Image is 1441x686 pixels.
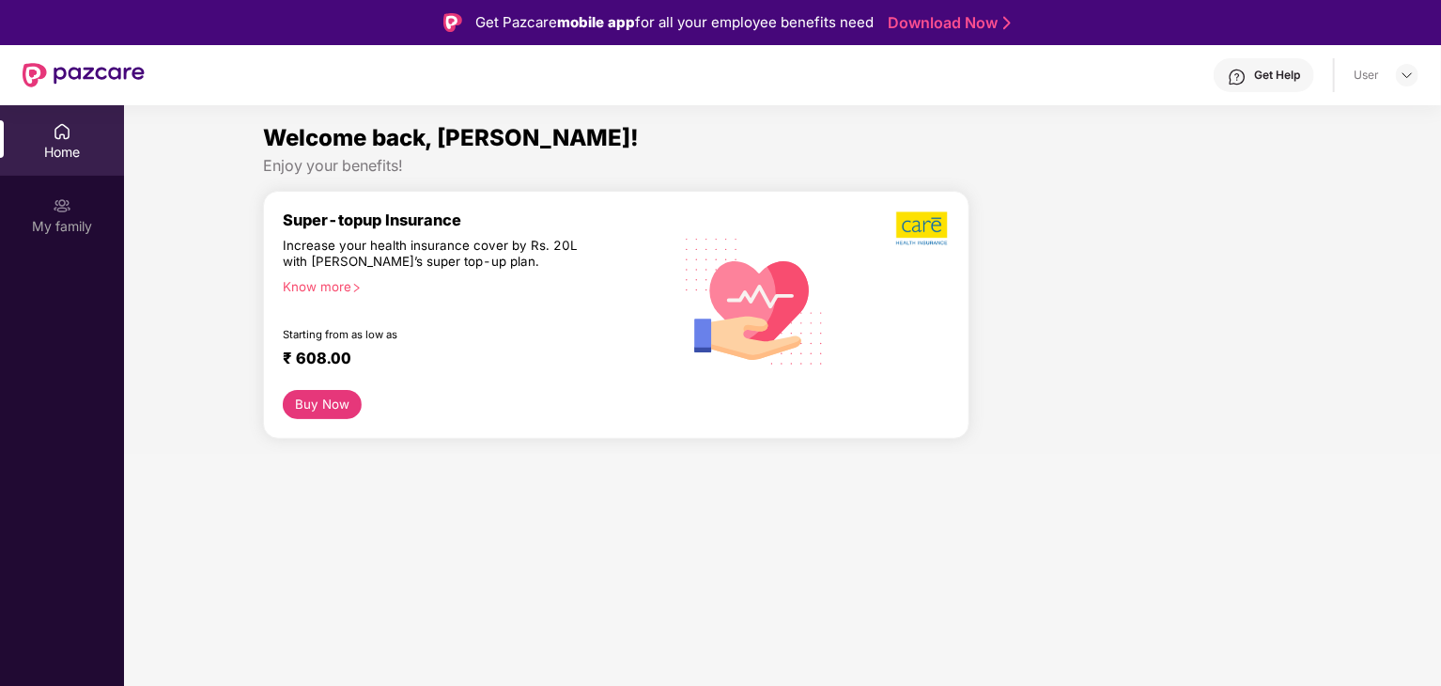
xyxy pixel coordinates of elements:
[283,328,592,341] div: Starting from as low as
[351,283,362,293] span: right
[263,124,639,151] span: Welcome back, [PERSON_NAME]!
[283,210,672,229] div: Super-topup Insurance
[557,13,635,31] strong: mobile app
[672,215,839,385] img: svg+xml;base64,PHN2ZyB4bWxucz0iaHR0cDovL3d3dy53My5vcmcvMjAwMC9zdmciIHhtbG5zOnhsaW5rPSJodHRwOi8vd3...
[283,349,653,371] div: ₹ 608.00
[263,156,1303,176] div: Enjoy your benefits!
[283,279,660,292] div: Know more
[1003,13,1011,33] img: Stroke
[443,13,462,32] img: Logo
[888,13,1005,33] a: Download Now
[53,196,71,215] img: svg+xml;base64,PHN2ZyB3aWR0aD0iMjAiIGhlaWdodD0iMjAiIHZpZXdCb3g9IjAgMCAyMCAyMCIgZmlsbD0ibm9uZSIgeG...
[475,11,874,34] div: Get Pazcare for all your employee benefits need
[283,390,363,419] button: Buy Now
[1400,68,1415,83] img: svg+xml;base64,PHN2ZyBpZD0iRHJvcGRvd24tMzJ4MzIiIHhtbG5zPSJodHRwOi8vd3d3LnczLm9yZy8yMDAwL3N2ZyIgd2...
[1228,68,1247,86] img: svg+xml;base64,PHN2ZyBpZD0iSGVscC0zMngzMiIgeG1sbnM9Imh0dHA6Ly93d3cudzMub3JnLzIwMDAvc3ZnIiB3aWR0aD...
[53,122,71,141] img: svg+xml;base64,PHN2ZyBpZD0iSG9tZSIgeG1sbnM9Imh0dHA6Ly93d3cudzMub3JnLzIwMDAvc3ZnIiB3aWR0aD0iMjAiIG...
[1354,68,1379,83] div: User
[896,210,950,246] img: b5dec4f62d2307b9de63beb79f102df3.png
[283,238,591,272] div: Increase your health insurance cover by Rs. 20L with [PERSON_NAME]’s super top-up plan.
[1254,68,1300,83] div: Get Help
[23,63,145,87] img: New Pazcare Logo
